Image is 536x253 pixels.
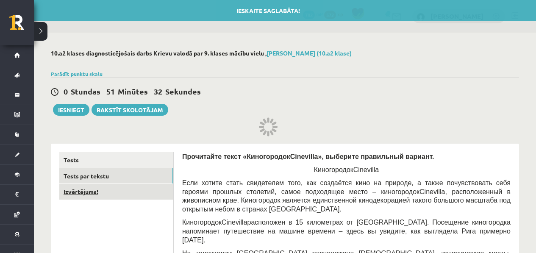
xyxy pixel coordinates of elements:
[182,153,290,160] span: Прочитайте текст «Киногородок
[59,168,173,184] a: Tests par tekstu
[222,219,247,226] span: Cinevilla
[267,49,352,57] a: [PERSON_NAME] (10.a2 klase)
[353,166,379,173] span: Cinevilla
[51,50,519,57] h2: 10.a2 klases diagnosticējošais darbs Krievu valodā par 9. klases mācību vielu ,
[182,179,511,195] span: Если хотите стать свидетелем того, как создаётся кино на природе, а также почувствовать себя геро...
[182,219,511,243] span: расположен в 15 километрах от [GEOGRAPHIC_DATA]. Посещение киногородка напоминает путешествие на ...
[9,15,34,36] a: Rīgas 1. Tālmācības vidusskola
[51,70,103,77] a: Parādīt punktu skalu
[92,104,168,116] a: Rakstīt skolotājam
[290,153,318,160] span: Cinevilla
[71,86,100,96] span: Stundas
[419,188,445,195] span: Cinevilla
[106,86,115,96] span: 51
[64,86,68,96] span: 0
[318,153,434,160] span: », выберите правильный вариант.
[182,219,222,226] span: Киногородок
[314,166,353,173] span: Киногородок
[182,188,511,213] span: , расположенный в живописном крае. Киногородок является единственной кинодекорацией такого большо...
[165,86,201,96] span: Sekundes
[154,86,162,96] span: 32
[59,184,173,200] a: Izvērtējums!
[53,104,89,116] button: Iesniegt
[118,86,148,96] span: Minūtes
[59,152,173,168] a: Tests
